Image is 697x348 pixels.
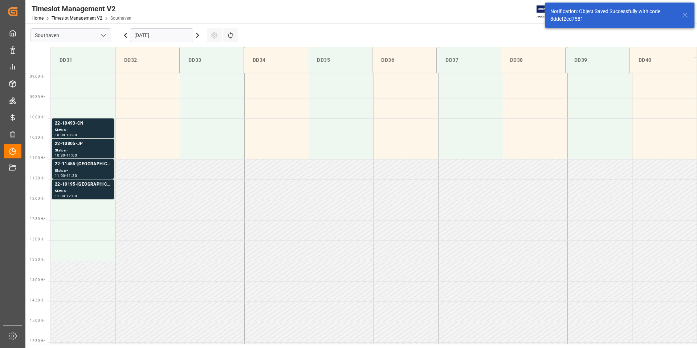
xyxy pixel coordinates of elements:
[66,154,77,157] div: 11:00
[32,3,131,14] div: Timeslot Management V2
[550,8,675,23] div: Notification: Object Saved Successfully with code 8ddef2cd7581
[55,147,111,154] div: Status -
[30,197,45,201] span: 12:00 Hr
[121,53,174,67] div: DD32
[66,133,77,137] div: 10:30
[443,53,495,67] div: DD37
[57,53,109,67] div: DD31
[30,278,45,282] span: 14:00 Hr
[571,53,624,67] div: DD39
[378,53,431,67] div: DD36
[55,174,65,177] div: 11:00
[52,16,102,21] a: Timeslot Management V2
[65,174,66,177] div: -
[55,133,65,137] div: 10:00
[30,258,45,262] span: 13:30 Hr
[55,168,111,174] div: Status -
[30,339,45,343] span: 15:30 Hr
[507,53,559,67] div: DD38
[30,74,45,78] span: 09:00 Hr
[636,53,688,67] div: DD40
[65,194,66,198] div: -
[30,95,45,99] span: 09:30 Hr
[65,154,66,157] div: -
[55,127,111,133] div: Status -
[98,30,109,41] button: open menu
[55,140,111,147] div: 22-10805-JP
[30,237,45,241] span: 13:00 Hr
[130,28,193,42] input: DD.MM.YYYY
[66,194,77,198] div: 12:00
[30,28,111,42] input: Type to search/select
[32,16,44,21] a: Home
[314,53,366,67] div: DD35
[30,135,45,139] span: 10:30 Hr
[66,174,77,177] div: 11:30
[30,319,45,323] span: 15:00 Hr
[30,217,45,221] span: 12:30 Hr
[30,176,45,180] span: 11:30 Hr
[55,161,111,168] div: 22-11455-[GEOGRAPHIC_DATA]
[186,53,238,67] div: DD33
[65,133,66,137] div: -
[55,154,65,157] div: 10:30
[250,53,302,67] div: DD34
[55,188,111,194] div: Status -
[55,120,111,127] div: 22-10493-CN
[55,194,65,198] div: 11:30
[30,298,45,302] span: 14:30 Hr
[30,156,45,160] span: 11:00 Hr
[537,5,562,18] img: Exertis%20JAM%20-%20Email%20Logo.jpg_1722504956.jpg
[55,181,111,188] div: 22-10195-[GEOGRAPHIC_DATA]
[30,115,45,119] span: 10:00 Hr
